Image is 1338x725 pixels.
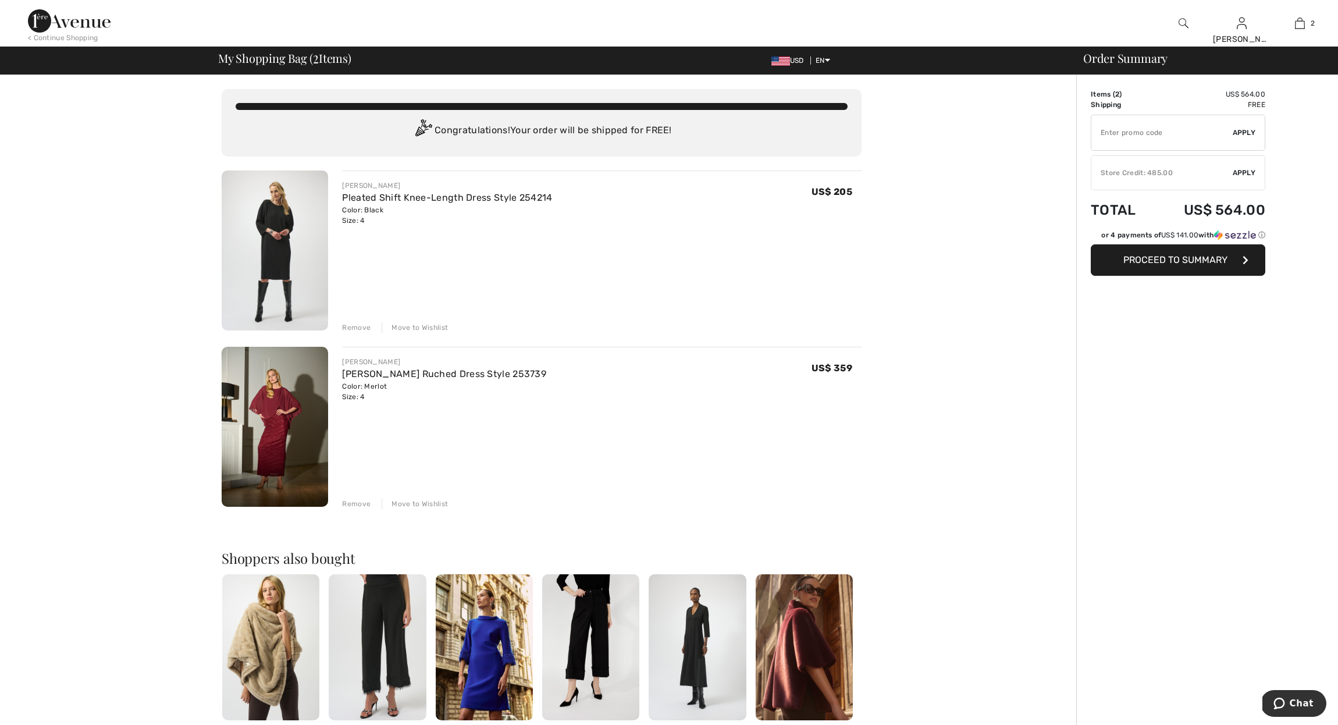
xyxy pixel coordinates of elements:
h2: Shoppers also bought [222,551,862,565]
div: Store Credit: 485.00 [1091,168,1233,178]
span: Apply [1233,127,1256,138]
img: 1ère Avenue [28,9,111,33]
td: Shipping [1091,99,1153,110]
div: Remove [342,499,371,509]
img: Maxi Sheath Ruched Dress Style 253739 [222,347,328,507]
a: Sign In [1237,17,1247,29]
iframe: Opens a widget where you can chat to one of our agents [1262,690,1326,719]
span: USD [771,56,809,65]
td: US$ 564.00 [1153,89,1265,99]
td: Free [1153,99,1265,110]
a: 2 [1271,16,1328,30]
img: US Dollar [771,56,790,66]
div: or 4 payments ofUS$ 141.00withSezzle Click to learn more about Sezzle [1091,230,1265,244]
a: Pleated Shift Knee-Length Dress Style 254214 [342,192,552,203]
span: Proceed to Summary [1123,254,1227,265]
img: My Bag [1295,16,1305,30]
div: [PERSON_NAME] [342,180,552,191]
div: [PERSON_NAME] [1213,33,1270,45]
div: Color: Merlot Size: 4 [342,381,546,402]
span: US$ 141.00 [1161,231,1198,239]
td: Total [1091,190,1153,230]
img: My Info [1237,16,1247,30]
div: Remove [342,322,371,333]
span: 2 [313,49,319,65]
img: Pleated Shift Knee-Length Dress Style 254214 [222,170,328,330]
button: Proceed to Summary [1091,244,1265,276]
img: Congratulation2.svg [411,119,435,143]
div: Congratulations! Your order will be shipped for FREE! [236,119,848,143]
div: Color: Black Size: 4 [342,205,552,226]
div: Move to Wishlist [382,499,448,509]
span: EN [816,56,830,65]
img: Oversized Faux Fur Cape Style 253932 [222,574,319,720]
input: Promo code [1091,115,1233,150]
span: Apply [1233,168,1256,178]
div: Order Summary [1069,52,1331,64]
div: [PERSON_NAME] [342,357,546,367]
div: or 4 payments of with [1101,230,1265,240]
a: [PERSON_NAME] Ruched Dress Style 253739 [342,368,546,379]
img: Formal Cape Top Style 253924 [756,574,853,720]
img: Maxi Shift Dress with Pockets Style 254150 [649,574,746,720]
img: High-Neck Knee-Length Shift Dress Style 253054 [436,574,533,720]
img: High-Waisted Fringe Trousers Style 254147 [329,574,426,720]
span: US$ 205 [812,186,852,197]
img: Cropped Wide-Leg Trousers Style 253746 [542,574,639,720]
div: Move to Wishlist [382,322,448,333]
img: Sezzle [1214,230,1256,240]
img: search the website [1179,16,1188,30]
span: 2 [1115,90,1119,98]
span: US$ 359 [812,362,852,374]
td: Items ( ) [1091,89,1153,99]
span: My Shopping Bag ( Items) [218,52,351,64]
td: US$ 564.00 [1153,190,1265,230]
span: 2 [1311,18,1315,29]
div: < Continue Shopping [28,33,98,43]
